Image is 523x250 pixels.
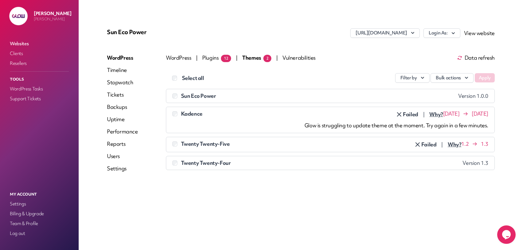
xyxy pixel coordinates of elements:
[107,165,138,172] a: Settings
[9,200,70,208] a: Settings
[107,91,138,98] a: Tickets
[497,225,517,244] iframe: chat widget
[458,93,488,99] span: Version 1.0.0
[9,39,70,48] a: Websites
[9,85,70,93] a: WordPress Tasks
[34,17,71,22] p: [PERSON_NAME]
[181,92,216,99] span: Sun Eco Power
[107,103,138,111] a: Backups
[181,159,231,166] span: Twenty Twenty-Four
[242,54,271,61] span: Themes
[9,59,70,68] a: Resellers
[9,49,70,58] a: Clients
[464,30,495,37] a: View website
[34,10,71,17] p: [PERSON_NAME]
[166,54,192,61] span: WordPress
[107,128,138,135] a: Performance
[221,55,231,62] span: 12
[9,94,70,103] a: Support Tickets
[448,141,461,148] span: Click here to see details
[107,54,138,62] a: WordPress
[431,73,474,83] button: Bulk actions
[236,54,238,61] span: |
[443,111,488,117] span: [DATE] [DATE]
[350,28,420,38] button: [URL][DOMAIN_NAME]
[181,140,230,147] span: Twenty Twenty-Five
[107,140,138,148] a: Reports
[107,153,138,160] a: Users
[9,229,70,238] a: Log out
[395,73,430,83] button: Filter by
[395,111,418,118] span: Click here to remove it
[457,55,495,60] span: Data refresh
[423,28,460,38] button: Login As:
[276,54,278,61] span: |
[436,141,448,148] span: |
[9,209,70,218] a: Billing & Upgrade
[182,74,204,82] label: Select all
[107,28,236,36] p: Sun Eco Power
[414,141,437,148] span: Click here to remove it
[418,111,430,117] span: |
[9,219,70,228] a: Team & Profile
[107,116,138,123] a: Uptime
[107,79,138,86] a: Stopwatch
[9,75,70,83] p: Tools
[202,54,231,61] span: Plugins
[429,111,443,117] span: Click here to see details
[475,73,495,82] button: Apply
[282,54,316,61] span: Vulnerabilities
[263,55,272,62] span: 2
[196,54,198,61] span: |
[181,110,203,117] span: Kadence
[462,160,488,166] span: Version 1.3
[461,141,488,147] span: 1.2 1.3
[172,122,488,129] div: Glow is struggling to update theme at the moment. Try again in a few minutes.
[107,66,138,74] a: Timeline
[9,190,70,198] p: My Account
